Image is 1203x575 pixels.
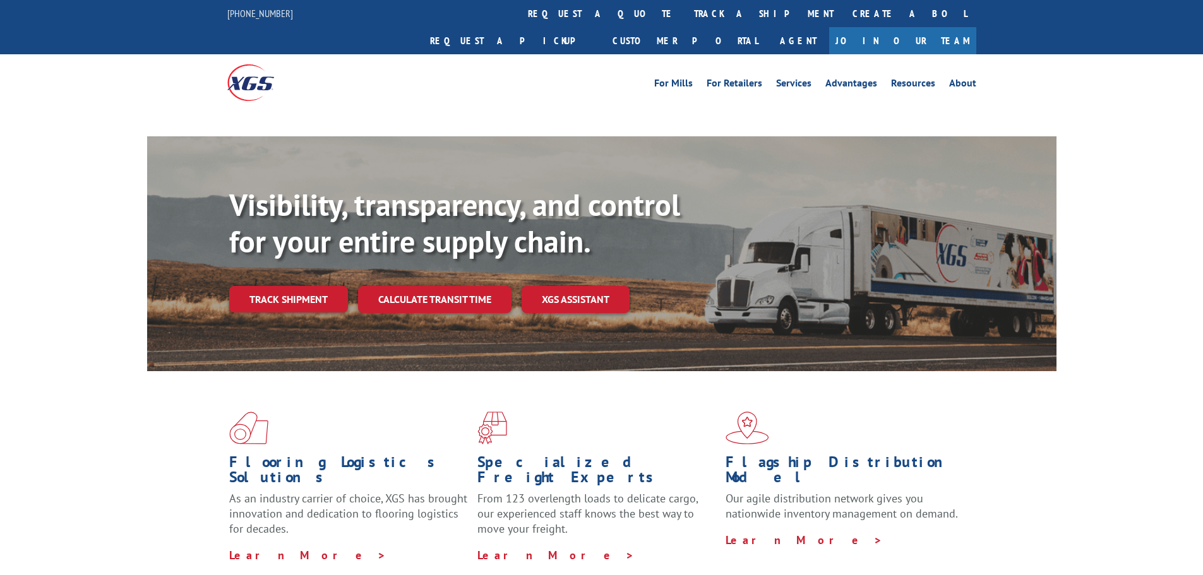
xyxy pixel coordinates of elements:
[949,78,976,92] a: About
[229,185,680,261] b: Visibility, transparency, and control for your entire supply chain.
[726,533,883,547] a: Learn More >
[229,548,386,562] a: Learn More >
[726,491,958,521] span: Our agile distribution network gives you nationwide inventory management on demand.
[726,454,964,491] h1: Flagship Distribution Model
[654,78,693,92] a: For Mills
[477,454,716,491] h1: Specialized Freight Experts
[829,27,976,54] a: Join Our Team
[227,7,293,20] a: [PHONE_NUMBER]
[229,286,348,312] a: Track shipment
[891,78,935,92] a: Resources
[825,78,877,92] a: Advantages
[707,78,762,92] a: For Retailers
[477,412,507,444] img: xgs-icon-focused-on-flooring-red
[421,27,603,54] a: Request a pickup
[477,491,716,547] p: From 123 overlength loads to delicate cargo, our experienced staff knows the best way to move you...
[776,78,811,92] a: Services
[767,27,829,54] a: Agent
[726,412,769,444] img: xgs-icon-flagship-distribution-model-red
[603,27,767,54] a: Customer Portal
[477,548,635,562] a: Learn More >
[229,454,468,491] h1: Flooring Logistics Solutions
[229,491,467,536] span: As an industry carrier of choice, XGS has brought innovation and dedication to flooring logistics...
[358,286,512,313] a: Calculate transit time
[229,412,268,444] img: xgs-icon-total-supply-chain-intelligence-red
[522,286,630,313] a: XGS ASSISTANT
